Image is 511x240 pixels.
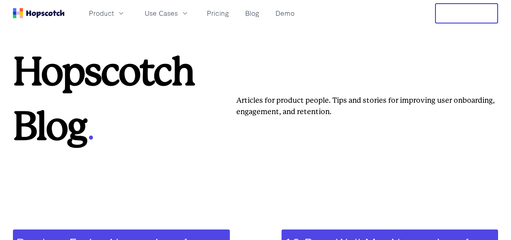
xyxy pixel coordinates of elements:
span: Use Cases [145,8,178,18]
a: Home [13,8,65,18]
span: Product [89,8,114,18]
a: Demo [272,6,298,20]
button: Product [84,6,130,20]
span: . [86,93,94,150]
button: Free Trial [435,3,498,23]
a: Blog [242,6,263,20]
h2: Articles for product people. Tips and stories for improving user onboarding, engagement, and rete... [223,95,498,117]
button: Use Cases [140,6,194,20]
a: Pricing [204,6,232,20]
h1: Hopscotch Blog [13,53,223,152]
